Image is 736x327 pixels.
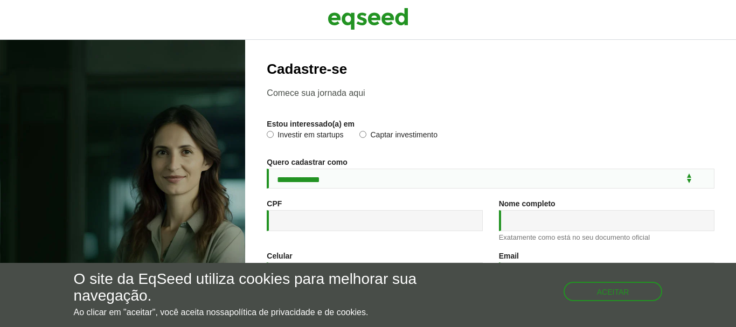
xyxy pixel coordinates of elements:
h5: O site da EqSeed utiliza cookies para melhorar sua navegação. [74,271,427,304]
label: Estou interessado(a) em [267,120,355,128]
label: Nome completo [499,200,556,207]
label: Investir em startups [267,131,343,142]
label: Quero cadastrar como [267,158,347,166]
div: Exatamente como está no seu documento oficial [499,234,714,241]
button: Aceitar [564,282,663,301]
p: Ao clicar em "aceitar", você aceita nossa . [74,307,427,317]
label: Celular [267,252,292,260]
label: Email [499,252,519,260]
img: EqSeed Logo [328,5,408,32]
h2: Cadastre-se [267,61,714,77]
p: Comece sua jornada aqui [267,88,714,98]
label: CPF [267,200,282,207]
input: Captar investimento [359,131,366,138]
label: Captar investimento [359,131,438,142]
input: Investir em startups [267,131,274,138]
a: política de privacidade e de cookies [229,308,366,317]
